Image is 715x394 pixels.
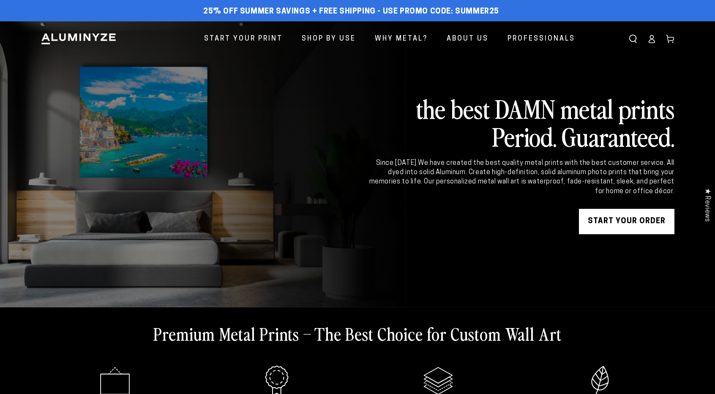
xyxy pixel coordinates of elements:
[204,33,283,45] span: Start Your Print
[41,33,117,45] img: Aluminyze
[302,33,356,45] span: Shop By Use
[375,33,428,45] span: Why Metal?
[153,323,562,345] h2: Premium Metal Prints – The Best Choice for Custom Wall Art
[579,209,674,234] a: START YOUR Order
[295,28,362,50] a: Shop By Use
[440,28,495,50] a: About Us
[624,30,642,48] summary: Search our site
[447,33,488,45] span: About Us
[368,159,674,197] div: Since [DATE] We have created the best quality metal prints with the best customer service. All dy...
[368,28,434,50] a: Why Metal?
[368,94,674,150] h2: the best DAMN metal prints Period. Guaranteed.
[699,181,715,228] div: Click to open Judge.me floating reviews tab
[203,7,499,16] span: 25% off Summer Savings + Free Shipping - Use Promo Code: SUMMER25
[198,28,289,50] a: Start Your Print
[508,33,575,45] span: Professionals
[501,28,581,50] a: Professionals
